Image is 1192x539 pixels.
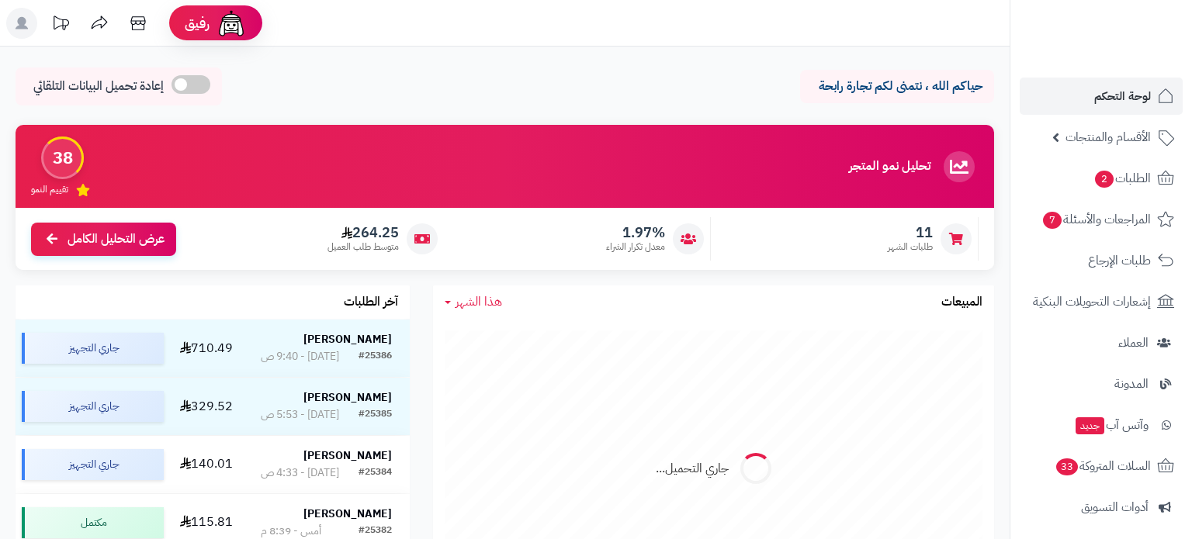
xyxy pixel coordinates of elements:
div: أمس - 8:39 م [261,523,321,539]
span: 11 [888,224,933,241]
div: [DATE] - 9:40 ص [261,349,339,365]
span: هذا الشهر [456,292,502,311]
div: جاري التحميل... [656,460,729,478]
span: 2 [1095,171,1114,188]
a: أدوات التسويق [1020,489,1183,526]
span: طلبات الإرجاع [1088,250,1151,271]
a: هذا الشهر [445,293,502,311]
span: المراجعات والأسئلة [1041,209,1151,230]
h3: تحليل نمو المتجر [849,160,930,174]
span: أدوات التسويق [1081,496,1149,518]
strong: [PERSON_NAME] [303,389,392,406]
span: رفيق [185,14,210,33]
a: طلبات الإرجاع [1020,242,1183,279]
a: عرض التحليل الكامل [31,223,176,256]
div: #25386 [359,349,392,365]
div: [DATE] - 4:33 ص [261,465,339,481]
a: الطلبات2 [1020,160,1183,197]
td: 329.52 [170,378,244,435]
span: 7 [1043,212,1062,229]
span: السلات المتروكة [1055,455,1151,477]
span: الأقسام والمنتجات [1066,126,1151,148]
span: لوحة التحكم [1094,85,1151,107]
h3: المبيعات [941,295,982,309]
td: 710.49 [170,320,244,377]
td: 140.01 [170,436,244,493]
span: وآتس آب [1074,414,1149,436]
span: العملاء [1118,332,1149,354]
div: جاري التجهيز [22,391,164,422]
h3: آخر الطلبات [344,295,398,309]
strong: [PERSON_NAME] [303,331,392,347]
a: إشعارات التحويلات البنكية [1020,283,1183,320]
img: logo-2.png [1086,12,1177,44]
span: الطلبات [1093,168,1151,189]
a: المراجعات والأسئلة7 [1020,201,1183,238]
a: السلات المتروكة33 [1020,447,1183,485]
span: إشعارات التحويلات البنكية [1033,291,1151,313]
div: مكتمل [22,507,164,538]
div: #25385 [359,407,392,423]
div: جاري التجهيز [22,333,164,364]
span: 264.25 [327,224,399,241]
img: ai-face.png [216,8,247,39]
div: [DATE] - 5:53 ص [261,407,339,423]
p: حياكم الله ، نتمنى لكم تجارة رابحة [812,78,982,95]
span: متوسط طلب العميل [327,240,399,254]
span: طلبات الشهر [888,240,933,254]
a: لوحة التحكم [1020,78,1183,115]
span: عرض التحليل الكامل [68,230,165,248]
strong: [PERSON_NAME] [303,506,392,522]
a: العملاء [1020,324,1183,361]
div: #25382 [359,523,392,539]
a: وآتس آبجديد [1020,406,1183,444]
span: تقييم النمو [31,183,68,196]
span: 1.97% [606,224,665,241]
span: 33 [1056,458,1078,475]
a: المدونة [1020,365,1183,403]
span: إعادة تحميل البيانات التلقائي [33,78,164,95]
div: #25384 [359,465,392,481]
span: معدل تكرار الشراء [606,240,665,254]
strong: [PERSON_NAME] [303,447,392,464]
a: تحديثات المنصة [41,8,80,43]
div: جاري التجهيز [22,449,164,480]
span: جديد [1076,417,1104,434]
span: المدونة [1114,373,1149,395]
